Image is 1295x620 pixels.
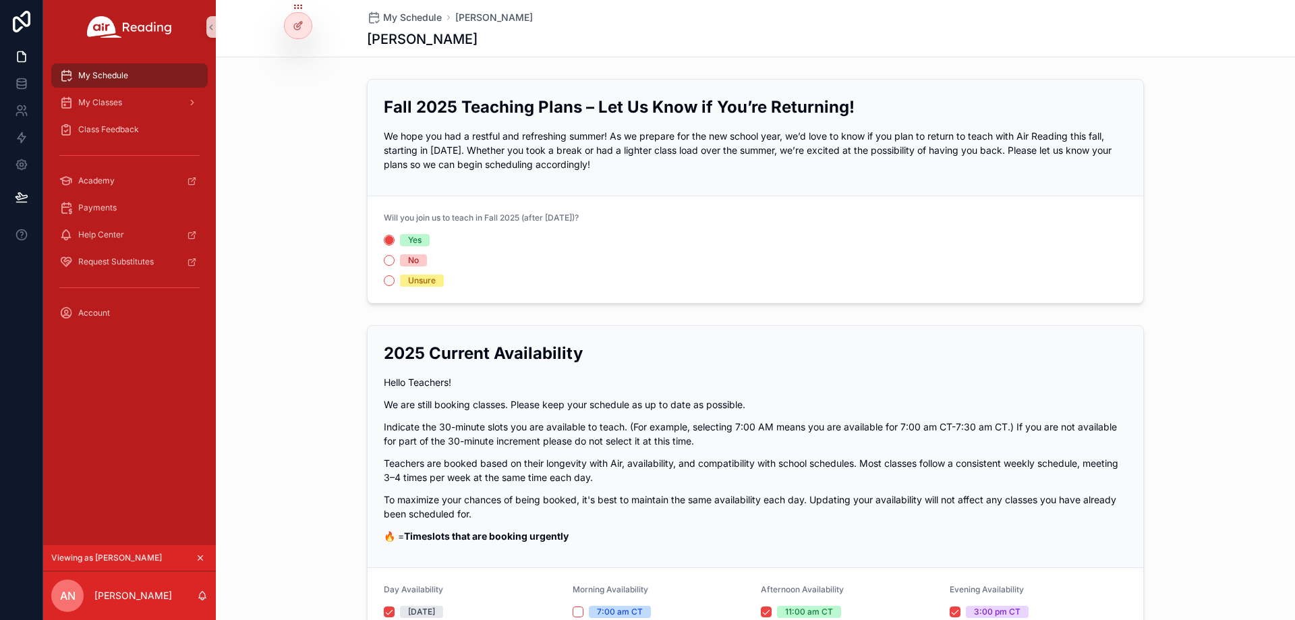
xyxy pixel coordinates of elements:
div: [DATE] [408,606,435,618]
span: Request Substitutes [78,256,154,267]
a: My Schedule [367,11,442,24]
h1: [PERSON_NAME] [367,30,478,49]
p: To maximize your chances of being booked, it's best to maintain the same availability each day. U... [384,492,1127,521]
div: No [408,254,419,266]
div: Unsure [408,275,436,287]
div: 7:00 am CT [597,606,643,618]
a: Class Feedback [51,117,208,142]
p: We hope you had a restful and refreshing summer! As we prepare for the new school year, we’d love... [384,129,1127,171]
h2: 2025 Current Availability [384,342,1127,364]
strong: Timeslots that are booking urgently [404,530,569,542]
a: My Classes [51,90,208,115]
div: 11:00 am CT [785,606,833,618]
span: Payments [78,202,117,213]
p: 🔥 = [384,529,1127,543]
span: Academy [78,175,115,186]
a: Academy [51,169,208,193]
span: Account [78,308,110,318]
a: Payments [51,196,208,220]
span: Will you join us to teach in Fall 2025 (after [DATE])? [384,213,579,223]
span: Class Feedback [78,124,139,135]
a: Help Center [51,223,208,247]
span: Morning Availability [573,584,648,594]
img: App logo [87,16,172,38]
p: [PERSON_NAME] [94,589,172,602]
span: Day Availability [384,584,443,594]
h2: Fall 2025 Teaching Plans – Let Us Know if You’re Returning! [384,96,1127,118]
a: Account [51,301,208,325]
span: My Schedule [78,70,128,81]
span: Afternoon Availability [761,584,844,594]
span: Help Center [78,229,124,240]
span: Viewing as [PERSON_NAME] [51,553,162,563]
span: AN [60,588,76,604]
div: scrollable content [43,54,216,343]
a: Request Substitutes [51,250,208,274]
span: Evening Availability [950,584,1024,594]
a: [PERSON_NAME] [455,11,533,24]
p: Teachers are booked based on their longevity with Air, availability, and compatibility with schoo... [384,456,1127,484]
span: My Classes [78,97,122,108]
p: Indicate the 30-minute slots you are available to teach. (For example, selecting 7:00 AM means yo... [384,420,1127,448]
a: My Schedule [51,63,208,88]
p: Hello Teachers! [384,375,1127,389]
div: 3:00 pm CT [974,606,1020,618]
div: Yes [408,234,422,246]
span: My Schedule [383,11,442,24]
p: We are still booking classes. Please keep your schedule as up to date as possible. [384,397,1127,412]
